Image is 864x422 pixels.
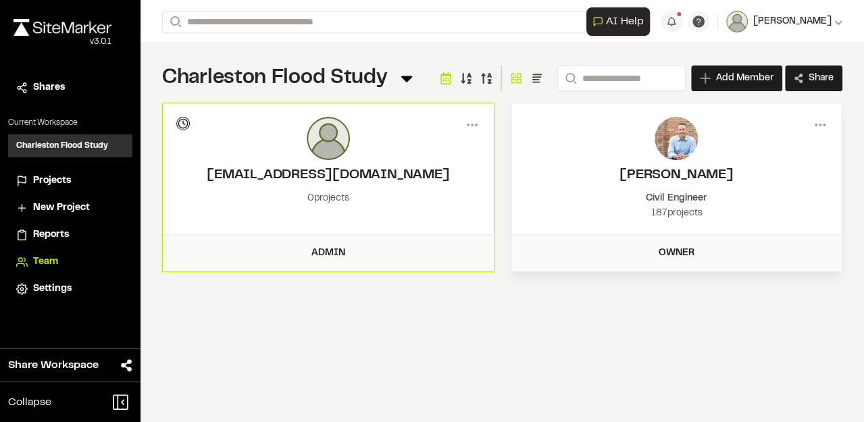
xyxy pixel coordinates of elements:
img: photo [655,117,698,160]
span: Projects [33,174,71,188]
a: New Project [16,201,124,215]
div: Invitation Pending... [176,117,190,130]
div: 0 projects [176,191,480,206]
div: Civil Engineer [525,191,829,206]
div: Admin [171,246,486,261]
h2: Landon Messal [525,165,829,186]
button: [PERSON_NAME] [726,11,842,32]
span: Shares [33,80,65,95]
span: Settings [33,282,72,296]
span: AI Help [606,14,644,30]
span: Add Member [716,72,773,85]
span: Team [33,255,58,269]
p: Current Workspace [8,117,132,129]
span: Share Workspace [8,357,99,373]
span: [PERSON_NAME] [753,14,832,29]
a: Shares [16,80,124,95]
h3: Charleston Flood Study [16,140,108,152]
div: 187 projects [525,206,829,221]
span: New Project [33,201,90,215]
span: Share [809,72,834,85]
img: user_empty.png [307,117,350,160]
div: Oh geez...please don't... [14,36,111,48]
h2: carriemessal@gmail.com [176,165,480,186]
span: Collapse [8,394,51,411]
span: Reports [33,228,69,242]
img: User [726,11,748,32]
a: Projects [16,174,124,188]
div: Open AI Assistant [586,7,655,36]
a: Team [16,255,124,269]
a: Reports [16,228,124,242]
a: Settings [16,282,124,296]
img: rebrand.png [14,19,111,36]
button: Search [557,65,582,91]
button: Search [162,11,186,33]
span: Charleston Flood Study [162,70,386,87]
button: Open AI Assistant [586,7,650,36]
div: Owner [519,246,834,261]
